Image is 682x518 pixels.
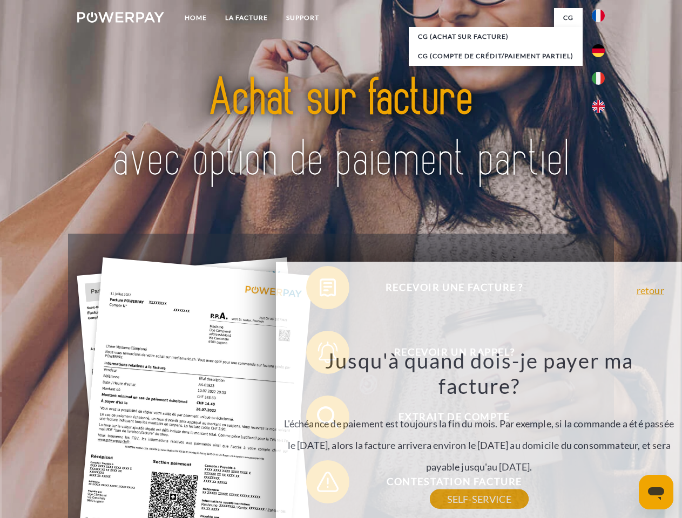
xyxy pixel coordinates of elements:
img: en [592,100,605,113]
iframe: Bouton de lancement de la fenêtre de messagerie [639,475,673,509]
a: LA FACTURE [216,8,277,28]
img: logo-powerpay-white.svg [77,12,164,23]
img: de [592,44,605,57]
a: SELF-SERVICE [430,489,529,509]
a: CG [554,8,583,28]
a: retour [637,285,664,295]
a: Home [175,8,216,28]
img: fr [592,9,605,22]
img: title-powerpay_fr.svg [103,52,579,207]
div: L'échéance de paiement est toujours la fin du mois. Par exemple, si la commande a été passée le [... [282,347,676,499]
a: CG (achat sur facture) [409,27,583,46]
img: it [592,72,605,85]
h3: Jusqu'à quand dois-je payer ma facture? [282,347,676,399]
a: CG (Compte de crédit/paiement partiel) [409,46,583,66]
a: Support [277,8,328,28]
